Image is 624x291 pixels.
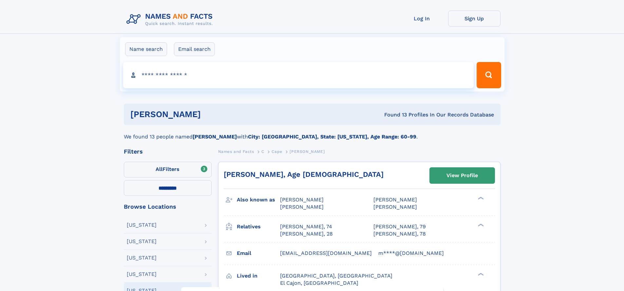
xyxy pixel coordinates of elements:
[124,204,212,210] div: Browse Locations
[476,196,484,200] div: ❯
[477,62,501,88] button: Search Button
[127,222,157,228] div: [US_STATE]
[272,147,282,156] a: Cape
[293,111,494,118] div: Found 13 Profiles In Our Records Database
[373,230,426,238] a: [PERSON_NAME], 78
[396,10,448,27] a: Log In
[476,272,484,276] div: ❯
[272,149,282,154] span: Cape
[156,166,162,172] span: All
[123,62,474,88] input: search input
[373,197,417,203] span: [PERSON_NAME]
[280,204,324,210] span: [PERSON_NAME]
[174,42,215,56] label: Email search
[280,280,358,286] span: El Cajon, [GEOGRAPHIC_DATA]
[280,230,333,238] a: [PERSON_NAME], 28
[280,250,372,256] span: [EMAIL_ADDRESS][DOMAIN_NAME]
[280,197,324,203] span: [PERSON_NAME]
[125,42,167,56] label: Name search
[193,134,237,140] b: [PERSON_NAME]
[261,147,264,156] a: C
[237,194,280,205] h3: Also known as
[127,255,157,260] div: [US_STATE]
[237,248,280,259] h3: Email
[124,149,212,155] div: Filters
[130,110,293,118] h1: [PERSON_NAME]
[237,270,280,281] h3: Lived in
[124,162,212,177] label: Filters
[127,272,157,277] div: [US_STATE]
[124,10,218,28] img: Logo Names and Facts
[248,134,416,140] b: City: [GEOGRAPHIC_DATA], State: [US_STATE], Age Range: 60-99
[127,239,157,244] div: [US_STATE]
[373,223,426,230] a: [PERSON_NAME], 79
[290,149,325,154] span: [PERSON_NAME]
[446,168,478,183] div: View Profile
[261,149,264,154] span: C
[430,168,495,183] a: View Profile
[373,204,417,210] span: [PERSON_NAME]
[224,170,384,178] a: [PERSON_NAME], Age [DEMOGRAPHIC_DATA]
[124,125,501,141] div: We found 13 people named with .
[280,223,332,230] a: [PERSON_NAME], 74
[476,223,484,227] div: ❯
[237,221,280,232] h3: Relatives
[448,10,501,27] a: Sign Up
[218,147,254,156] a: Names and Facts
[280,273,392,279] span: [GEOGRAPHIC_DATA], [GEOGRAPHIC_DATA]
